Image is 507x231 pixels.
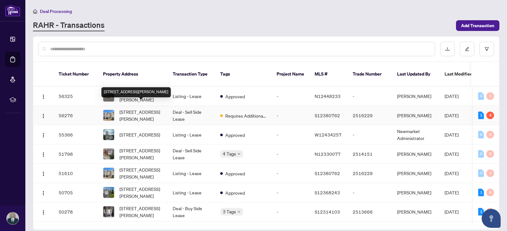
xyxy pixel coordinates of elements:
[40,9,72,14] span: Deal Processing
[485,47,489,51] span: filter
[392,164,440,183] td: [PERSON_NAME]
[7,212,19,224] img: Profile Icon
[348,202,392,222] td: 2513666
[348,164,392,183] td: 2516229
[315,190,340,195] span: S12368243
[440,62,497,87] th: Last Modified Date
[315,132,342,137] span: W12434257
[225,170,245,177] span: Approved
[103,149,114,159] img: thumbnail-img
[225,131,245,138] span: Approved
[168,87,215,106] td: Listing - Lease
[478,131,484,138] div: 0
[315,170,340,176] span: S12380762
[445,209,459,215] span: [DATE]
[41,113,46,119] img: Logo
[38,130,48,140] button: Logo
[445,132,459,137] span: [DATE]
[103,168,114,179] img: thumbnail-img
[119,131,160,138] span: [STREET_ADDRESS]
[223,150,236,157] span: 4 Tags
[392,106,440,125] td: [PERSON_NAME]
[119,205,163,219] span: [STREET_ADDRESS][PERSON_NAME]
[445,93,459,99] span: [DATE]
[168,125,215,144] td: Listing - Lease
[119,108,163,122] span: [STREET_ADDRESS][PERSON_NAME]
[486,150,494,158] div: 0
[392,144,440,164] td: [PERSON_NAME]
[272,125,310,144] td: -
[98,62,168,87] th: Property Address
[54,164,98,183] td: 51610
[315,112,340,118] span: S12380762
[41,171,46,176] img: Logo
[479,42,494,56] button: filter
[33,9,37,14] span: home
[348,183,392,202] td: -
[348,87,392,106] td: -
[168,62,215,87] th: Transaction Type
[482,209,501,228] button: Open asap
[103,206,114,217] img: thumbnail-img
[392,202,440,222] td: [PERSON_NAME]
[348,62,392,87] th: Trade Number
[272,106,310,125] td: -
[272,144,310,164] td: -
[315,93,341,99] span: N12448233
[478,150,484,158] div: 0
[315,151,341,157] span: N12330077
[348,144,392,164] td: 2514151
[272,62,310,87] th: Project Name
[392,62,440,87] th: Last Updated By
[38,187,48,198] button: Logo
[5,5,20,16] img: logo
[461,21,494,31] span: Add Transaction
[478,189,484,196] div: 1
[272,202,310,222] td: -
[445,170,459,176] span: [DATE]
[54,87,98,106] td: 56325
[41,94,46,99] img: Logo
[315,209,340,215] span: S12314103
[392,87,440,106] td: [PERSON_NAME]
[486,92,494,100] div: 0
[168,164,215,183] td: Listing - Lease
[478,169,484,177] div: 0
[168,144,215,164] td: Deal - Sell Side Lease
[119,147,163,161] span: [STREET_ADDRESS][PERSON_NAME]
[38,149,48,159] button: Logo
[486,189,494,196] div: 0
[38,91,48,101] button: Logo
[54,62,98,87] th: Ticket Number
[41,133,46,138] img: Logo
[310,62,348,87] th: MLS #
[38,110,48,120] button: Logo
[465,47,469,51] span: edit
[33,20,105,31] a: RAHR - Transactions
[54,144,98,164] td: 51798
[54,202,98,222] td: 50278
[168,183,215,202] td: Listing - Lease
[272,164,310,183] td: -
[237,210,241,213] span: down
[119,166,163,180] span: [STREET_ADDRESS][PERSON_NAME]
[225,93,245,100] span: Approved
[478,208,484,216] div: 1
[223,208,236,215] span: 3 Tags
[445,47,450,51] span: download
[272,183,310,202] td: -
[392,125,440,144] td: Newmarket Administrator
[445,70,483,77] span: Last Modified Date
[168,106,215,125] td: Deal - Sell Side Lease
[41,191,46,196] img: Logo
[237,152,241,155] span: down
[486,112,494,119] div: 4
[119,185,163,199] span: [STREET_ADDRESS][PERSON_NAME]
[478,112,484,119] div: 1
[456,20,499,31] button: Add Transaction
[445,190,459,195] span: [DATE]
[440,42,455,56] button: download
[486,208,494,216] div: 0
[486,169,494,177] div: 0
[41,152,46,157] img: Logo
